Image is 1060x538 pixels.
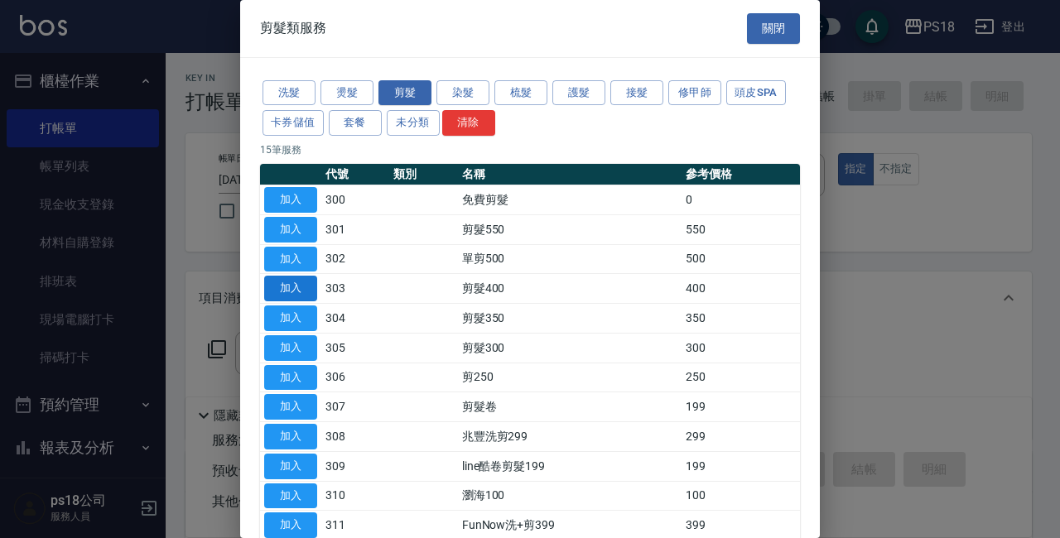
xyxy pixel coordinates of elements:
th: 代號 [321,164,389,185]
button: 洗髮 [263,80,316,106]
td: 剪髮300 [458,333,682,363]
td: 304 [321,304,389,334]
td: 250 [682,363,800,392]
td: 瀏海100 [458,481,682,511]
td: 0 [682,185,800,215]
td: 300 [682,333,800,363]
button: 護髮 [552,80,605,106]
td: 550 [682,214,800,244]
td: 302 [321,244,389,274]
button: 加入 [264,454,317,479]
td: 350 [682,304,800,334]
td: 100 [682,481,800,511]
button: 未分類 [387,110,440,136]
button: 染髮 [436,80,489,106]
td: 303 [321,274,389,304]
button: 加入 [264,305,317,331]
td: 剪髮350 [458,304,682,334]
td: 199 [682,392,800,422]
th: 名稱 [458,164,682,185]
td: 299 [682,422,800,452]
td: 剪250 [458,363,682,392]
button: 加入 [264,335,317,361]
td: 306 [321,363,389,392]
button: 套餐 [329,110,382,136]
td: 199 [682,451,800,481]
td: 307 [321,392,389,422]
button: 加入 [264,187,317,213]
button: 加入 [264,247,317,272]
p: 15 筆服務 [260,142,800,157]
button: 加入 [264,276,317,301]
button: 卡券儲值 [263,110,324,136]
button: 燙髮 [320,80,373,106]
td: line酷卷剪髮199 [458,451,682,481]
td: 500 [682,244,800,274]
td: 305 [321,333,389,363]
button: 接髮 [610,80,663,106]
button: 頭皮SPA [726,80,786,106]
button: 加入 [264,217,317,243]
td: 剪髮550 [458,214,682,244]
button: 修甲師 [668,80,721,106]
button: 加入 [264,365,317,391]
td: 單剪500 [458,244,682,274]
th: 類別 [389,164,457,185]
td: 309 [321,451,389,481]
td: 308 [321,422,389,452]
button: 加入 [264,394,317,420]
button: 加入 [264,512,317,538]
button: 加入 [264,483,317,509]
td: 301 [321,214,389,244]
th: 參考價格 [682,164,800,185]
td: 310 [321,481,389,511]
button: 關閉 [747,13,800,44]
td: 剪髮400 [458,274,682,304]
button: 清除 [442,110,495,136]
td: 400 [682,274,800,304]
td: 300 [321,185,389,215]
td: 兆豐洗剪299 [458,422,682,452]
td: 剪髮卷 [458,392,682,422]
td: 免費剪髮 [458,185,682,215]
button: 加入 [264,424,317,449]
span: 剪髮類服務 [260,20,326,36]
button: 梳髮 [494,80,547,106]
button: 剪髮 [378,80,431,106]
